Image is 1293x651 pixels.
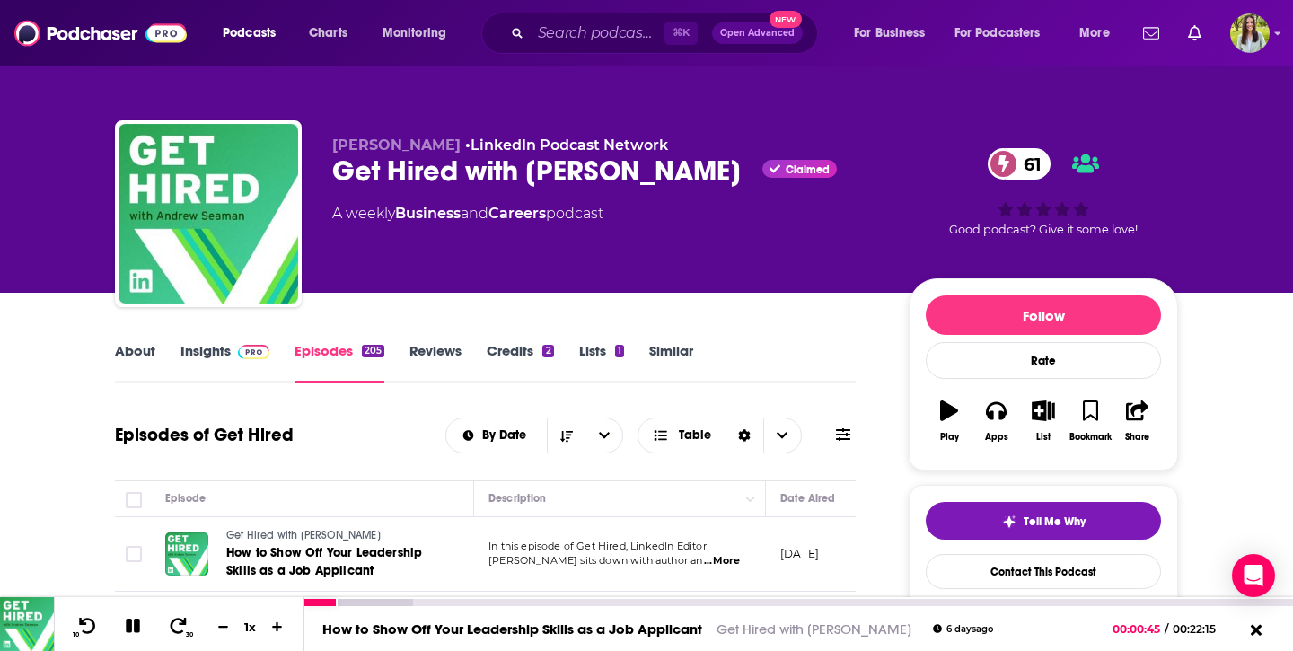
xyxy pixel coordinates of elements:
button: tell me why sparkleTell Me Why [926,502,1161,540]
div: Rate [926,342,1161,379]
button: open menu [210,19,299,48]
a: InsightsPodchaser Pro [180,342,269,383]
button: Follow [926,295,1161,335]
span: 61 [1006,148,1051,180]
button: List [1020,389,1067,453]
span: Podcasts [223,21,276,46]
button: Sort Direction [547,418,585,453]
button: Apps [972,389,1019,453]
button: Share [1114,389,1161,453]
div: Description [488,488,546,509]
button: Play [926,389,972,453]
span: Charts [309,21,347,46]
button: open menu [585,418,622,453]
a: How to Show Off Your Leadership Skills as a Job Applicant [322,620,702,638]
div: 205 [362,345,384,357]
h2: Choose List sort [445,418,624,453]
a: Episodes205 [295,342,384,383]
span: Table [679,429,711,442]
button: Column Actions [740,488,761,510]
span: 30 [186,631,193,638]
div: A weekly podcast [332,203,603,224]
button: open menu [841,19,947,48]
span: • [465,136,668,154]
a: Business [395,205,461,222]
p: [DATE] [780,546,819,561]
h1: Episodes of Get Hired [115,424,294,446]
a: Charts [297,19,358,48]
span: Toggle select row [126,546,142,562]
div: 6 days ago [933,624,993,634]
button: open menu [370,19,470,48]
span: [PERSON_NAME] [332,136,461,154]
button: open menu [446,429,548,442]
div: 1 [615,345,624,357]
div: 2 [542,345,553,357]
span: and [461,205,488,222]
div: Search podcasts, credits, & more... [498,13,835,54]
span: Good podcast? Give it some love! [949,223,1138,236]
span: Tell Me Why [1024,515,1086,529]
a: Get Hired with [PERSON_NAME] [226,528,442,544]
span: More [1079,21,1110,46]
span: 00:22:15 [1168,622,1234,636]
button: 10 [69,616,103,638]
a: LinkedIn Podcast Network [471,136,668,154]
span: 00:00:45 [1113,622,1165,636]
img: Podchaser - Follow, Share and Rate Podcasts [14,16,187,50]
button: Choose View [638,418,802,453]
a: How to Show Off Your Leadership Skills as a Job Applicant [226,544,442,580]
span: [PERSON_NAME] sits down with author an [488,554,703,567]
span: Logged in as meaghanyoungblood [1230,13,1270,53]
a: 61 [988,148,1051,180]
span: For Business [854,21,925,46]
span: Open Advanced [720,29,795,38]
input: Search podcasts, credits, & more... [531,19,664,48]
a: Reviews [409,342,462,383]
a: About [115,342,155,383]
span: How to Show Off Your Leadership Skills as a Job Applicant [226,545,422,578]
span: For Podcasters [954,21,1041,46]
div: Open Intercom Messenger [1232,554,1275,597]
div: Share [1125,432,1149,443]
span: By Date [482,429,532,442]
div: Bookmark [1069,432,1112,443]
a: Get Hired with [PERSON_NAME] [717,620,911,638]
a: Contact This Podcast [926,554,1161,589]
div: 1 x [235,620,266,634]
a: Show notifications dropdown [1181,18,1209,48]
div: Episode [165,488,206,509]
img: Get Hired with Andrew Seaman [119,124,298,304]
span: Monitoring [383,21,446,46]
span: ⌘ K [664,22,698,45]
span: In this episode of Get Hired, LinkedIn Editor [488,540,707,552]
div: Play [940,432,959,443]
button: Show profile menu [1230,13,1270,53]
button: open menu [1067,19,1132,48]
a: Show notifications dropdown [1136,18,1166,48]
button: Bookmark [1067,389,1113,453]
img: Podchaser Pro [238,345,269,359]
span: New [770,11,802,28]
a: Similar [649,342,693,383]
img: User Profile [1230,13,1270,53]
a: Credits2 [487,342,553,383]
img: tell me why sparkle [1002,515,1016,529]
button: 30 [163,616,197,638]
div: List [1036,432,1051,443]
button: open menu [943,19,1067,48]
div: Apps [985,432,1008,443]
div: Date Aired [780,488,835,509]
a: Lists1 [579,342,624,383]
div: 61Good podcast? Give it some love! [909,136,1178,248]
button: Open AdvancedNew [712,22,803,44]
div: Sort Direction [726,418,763,453]
span: 10 [73,631,79,638]
span: Claimed [786,165,830,174]
span: Get Hired with [PERSON_NAME] [226,529,381,541]
a: Careers [488,205,546,222]
span: ...More [704,554,740,568]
